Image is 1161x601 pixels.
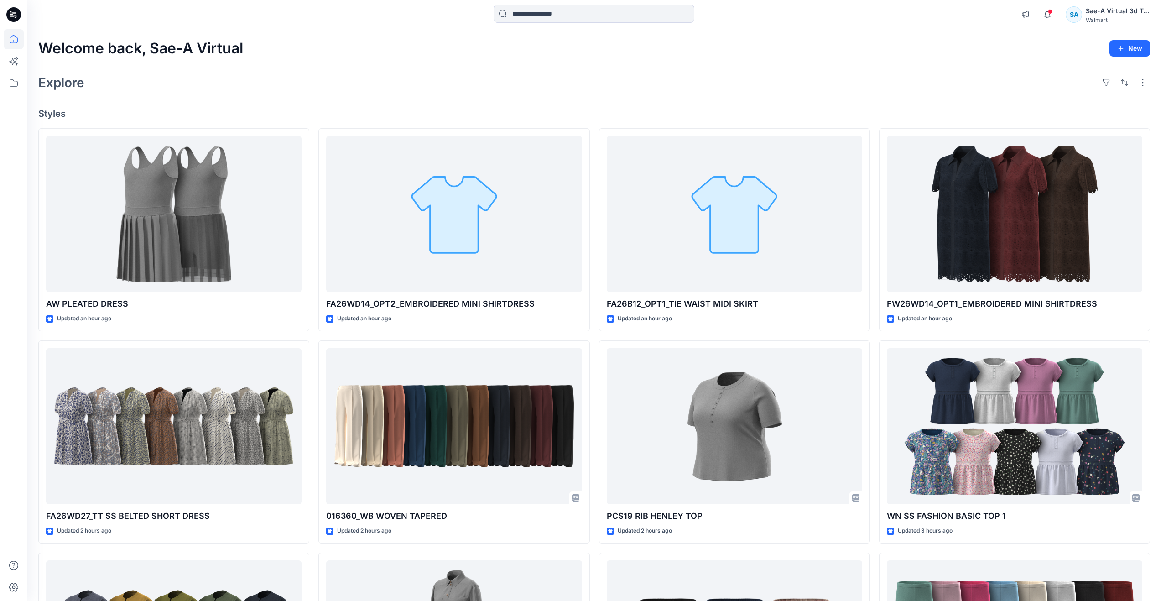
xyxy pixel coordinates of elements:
[1086,16,1150,23] div: Walmart
[1086,5,1150,16] div: Sae-A Virtual 3d Team
[326,298,582,310] p: FA26WD14_OPT2_EMBROIDERED MINI SHIRTDRESS
[46,298,302,310] p: AW PLEATED DRESS
[326,136,582,293] a: FA26WD14_OPT2_EMBROIDERED MINI SHIRTDRESS
[337,526,391,536] p: Updated 2 hours ago
[1066,6,1082,23] div: SA
[1109,40,1150,57] button: New
[898,526,953,536] p: Updated 3 hours ago
[618,526,672,536] p: Updated 2 hours ago
[607,510,862,523] p: PCS19 RIB HENLEY TOP
[46,348,302,505] a: FA26WD27_TT SS BELTED SHORT DRESS
[38,75,84,90] h2: Explore
[57,526,111,536] p: Updated 2 hours ago
[38,40,243,57] h2: Welcome back, Sae-A Virtual
[326,348,582,505] a: 016360_WB WOVEN TAPERED
[38,108,1150,119] h4: Styles
[618,314,672,324] p: Updated an hour ago
[898,314,952,324] p: Updated an hour ago
[887,348,1142,505] a: WN SS FASHION BASIC TOP 1
[46,510,302,523] p: FA26WD27_TT SS BELTED SHORT DRESS
[607,348,862,505] a: PCS19 RIB HENLEY TOP
[337,314,391,324] p: Updated an hour ago
[46,136,302,293] a: AW PLEATED DRESS
[887,298,1142,310] p: FW26WD14_OPT1_EMBROIDERED MINI SHIRTDRESS
[326,510,582,523] p: 016360_WB WOVEN TAPERED
[887,510,1142,523] p: WN SS FASHION BASIC TOP 1
[607,298,862,310] p: FA26B12_OPT1_TIE WAIST MIDI SKIRT
[607,136,862,293] a: FA26B12_OPT1_TIE WAIST MIDI SKIRT
[57,314,111,324] p: Updated an hour ago
[887,136,1142,293] a: FW26WD14_OPT1_EMBROIDERED MINI SHIRTDRESS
